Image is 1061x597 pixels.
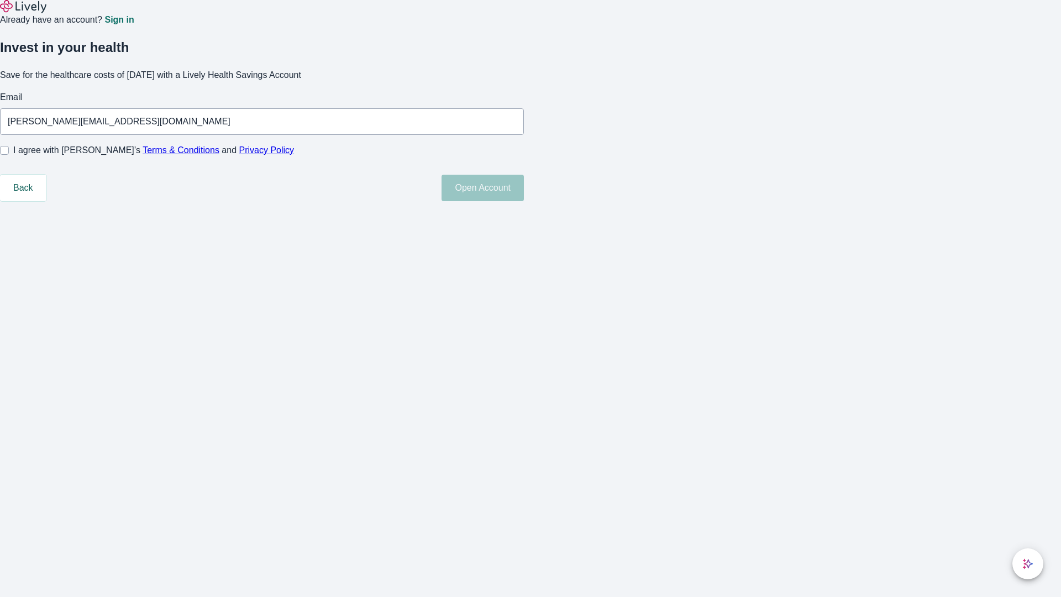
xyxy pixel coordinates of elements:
[239,145,295,155] a: Privacy Policy
[13,144,294,157] span: I agree with [PERSON_NAME]’s and
[1012,548,1043,579] button: chat
[1022,558,1033,569] svg: Lively AI Assistant
[104,15,134,24] a: Sign in
[143,145,219,155] a: Terms & Conditions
